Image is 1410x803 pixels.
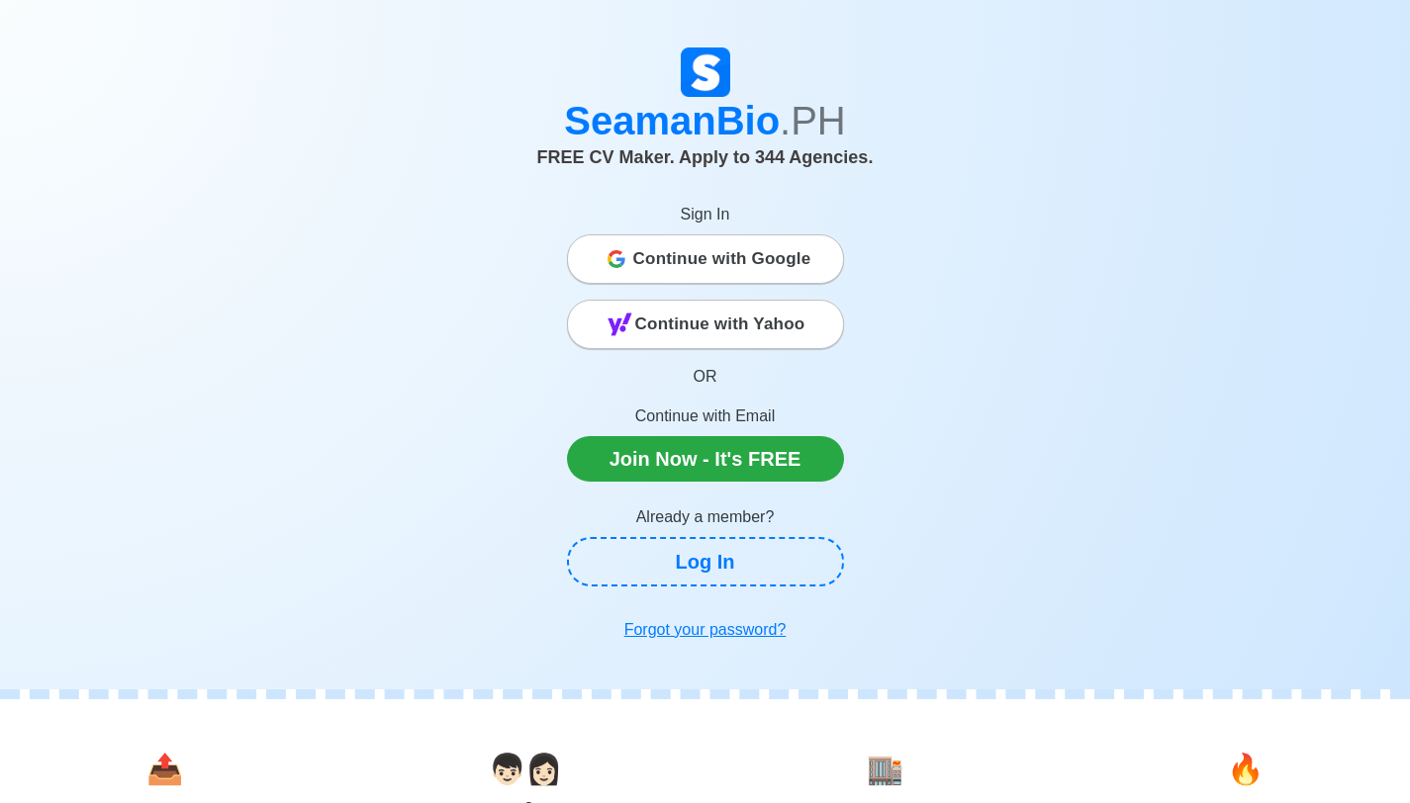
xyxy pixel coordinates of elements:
span: Continue with Yahoo [635,305,805,344]
a: Join Now - It's FREE [567,436,844,482]
span: jobs [1227,753,1264,785]
span: .PH [780,99,846,142]
p: Already a member? [567,505,844,529]
a: Forgot your password? [567,610,844,650]
p: Continue with Email [567,404,844,428]
a: Log In [567,537,844,586]
span: agencies [867,753,903,785]
p: Sign In [567,203,844,226]
span: users [489,753,562,785]
span: applications [146,753,183,785]
span: FREE CV Maker. Apply to 344 Agencies. [537,147,874,167]
h1: SeamanBio [156,97,1255,144]
button: Continue with Yahoo [567,300,844,349]
u: Forgot your password? [624,621,787,638]
img: Logo [681,47,730,97]
span: Continue with Google [633,239,811,279]
p: OR [567,365,844,389]
button: Continue with Google [567,234,844,284]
